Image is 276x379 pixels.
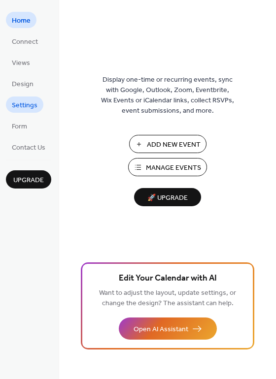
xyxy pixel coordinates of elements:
span: Contact Us [12,143,45,153]
button: Upgrade [6,170,51,189]
span: Manage Events [146,163,201,173]
button: Manage Events [128,158,207,176]
a: Design [6,75,39,92]
a: Settings [6,96,43,113]
span: 🚀 Upgrade [140,191,195,205]
button: Open AI Assistant [119,317,217,340]
span: Form [12,122,27,132]
span: Display one-time or recurring events, sync with Google, Outlook, Zoom, Eventbrite, Wix Events or ... [101,75,234,116]
a: Contact Us [6,139,51,155]
span: Settings [12,100,37,111]
span: Add New Event [147,140,201,150]
a: Connect [6,33,44,49]
span: Design [12,79,34,90]
span: Views [12,58,30,68]
a: Home [6,12,36,28]
button: Add New Event [129,135,207,153]
span: Edit Your Calendar with AI [119,272,217,285]
a: Form [6,118,33,134]
button: 🚀 Upgrade [134,188,201,206]
span: Open AI Assistant [134,324,188,335]
span: Upgrade [13,175,44,186]
span: Connect [12,37,38,47]
span: Want to adjust the layout, update settings, or change the design? The assistant can help. [99,286,236,310]
a: Views [6,54,36,70]
span: Home [12,16,31,26]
